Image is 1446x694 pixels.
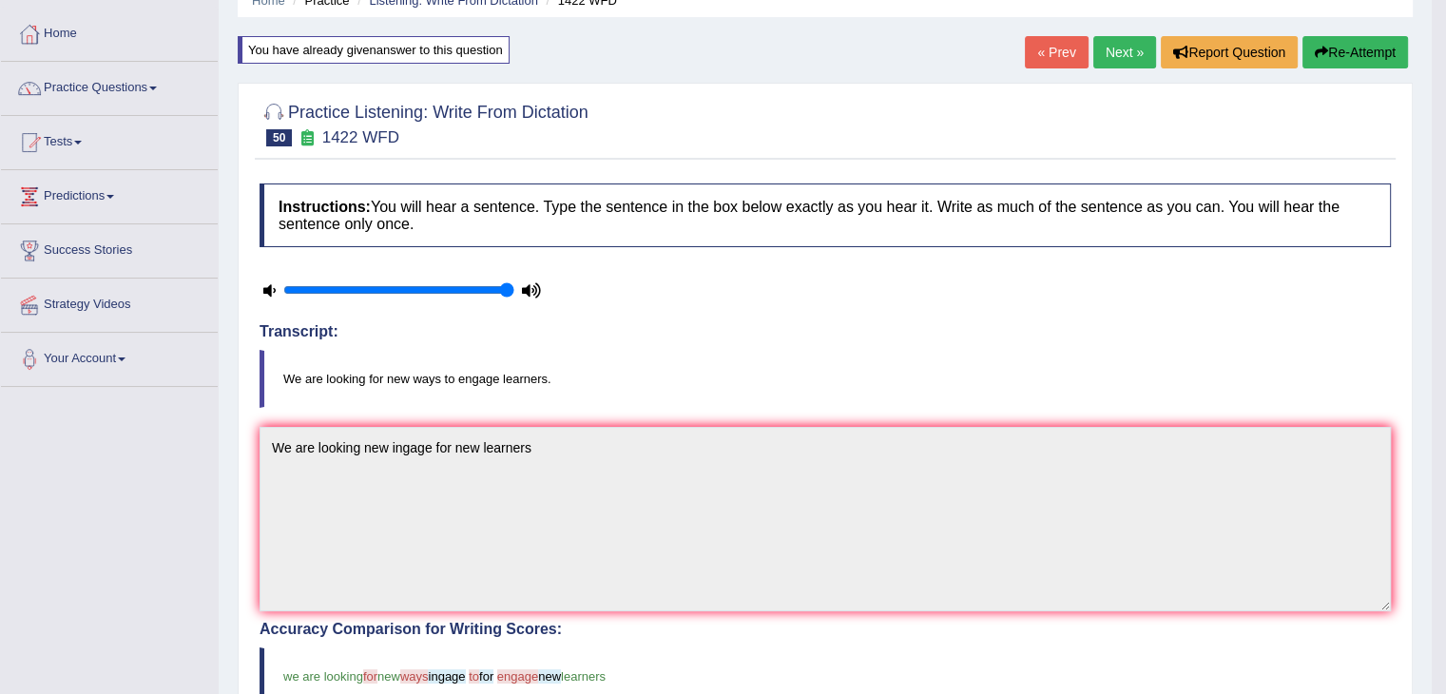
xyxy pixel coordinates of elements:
span: for [363,669,377,684]
a: Your Account [1,333,218,380]
span: we are looking [283,669,363,684]
span: new [538,669,561,684]
a: Practice Questions [1,62,218,109]
a: Strategy Videos [1,279,218,326]
span: new [377,669,400,684]
a: Home [1,8,218,55]
a: Success Stories [1,224,218,272]
h2: Practice Listening: Write From Dictation [260,99,588,146]
div: You have already given answer to this question [238,36,510,64]
button: Report Question [1161,36,1298,68]
h4: Transcript: [260,323,1391,340]
h4: You will hear a sentence. Type the sentence in the box below exactly as you hear it. Write as muc... [260,183,1391,247]
blockquote: We are looking for new ways to engage learners. [260,350,1391,408]
span: ingage [428,669,465,684]
span: engage [497,669,538,684]
span: learners [561,669,606,684]
span: ways [400,669,429,684]
a: Predictions [1,170,218,218]
small: Exam occurring question [297,129,317,147]
h4: Accuracy Comparison for Writing Scores: [260,621,1391,638]
small: 1422 WFD [322,128,399,146]
b: Instructions: [279,199,371,215]
a: Tests [1,116,218,164]
span: 50 [266,129,292,146]
a: Next » [1093,36,1156,68]
span: to [469,669,479,684]
button: Re-Attempt [1302,36,1408,68]
span: for [479,669,493,684]
a: « Prev [1025,36,1088,68]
